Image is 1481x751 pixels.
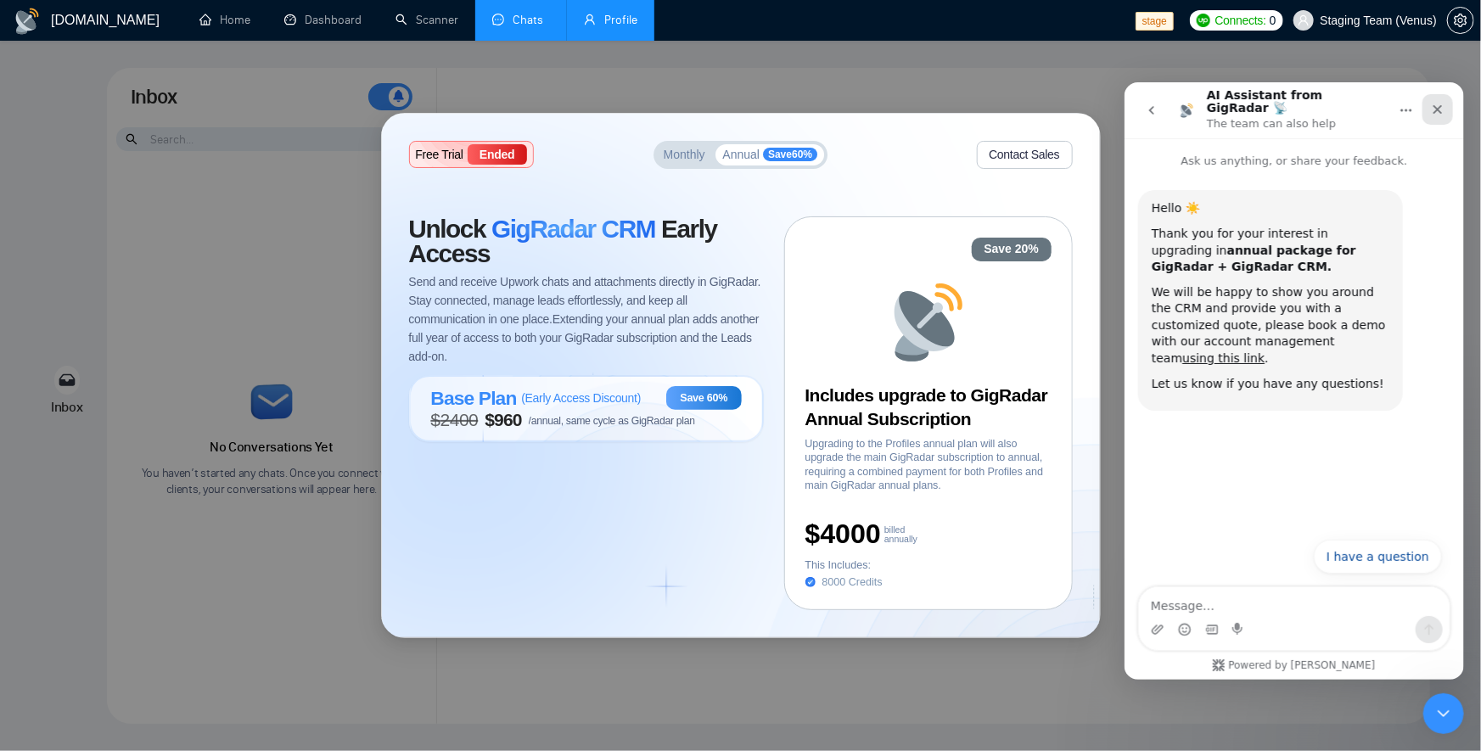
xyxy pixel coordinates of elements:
[409,216,764,267] span: Unlock Early Access
[468,144,526,164] div: Ended
[14,8,41,35] img: logo
[972,238,1051,262] div: Save 20%
[1125,82,1464,680] iframe: Intercom live chat
[1447,7,1474,34] button: setting
[409,375,764,449] button: Base Plan(Early Access Discount)Save 60%$2400$960/annual, same cycle as GigRadar plan
[977,141,1073,169] button: Contact Sales
[431,387,517,410] span: Base Plan
[1448,14,1473,27] span: setting
[805,384,1052,430] h3: Includes upgrade to GigRadar Annual Subscription
[584,13,637,27] a: userProfile
[657,144,712,165] button: Monthly
[521,391,641,405] span: ( Early Access Discount )
[1215,11,1266,30] span: Connects:
[1136,12,1174,31] span: stage
[1197,14,1210,27] img: upwork-logo.png
[431,410,479,430] span: $ 2400
[805,559,872,572] span: This Includes:
[492,13,550,27] a: messageChats
[1423,693,1464,734] iframe: Intercom live chat
[884,525,920,543] span: billed annually
[1447,14,1474,27] a: setting
[805,518,882,550] span: $4000
[1270,11,1276,30] span: 0
[822,575,883,590] span: 8000 Credits
[763,148,817,161] span: Save 60 %
[395,13,458,27] a: searchScanner
[416,149,463,160] span: Free Trial
[199,13,250,27] a: homeHome
[284,13,362,27] a: dashboardDashboard
[491,215,655,243] span: GigRadar CRM
[723,149,760,160] span: Annual
[485,410,521,430] span: $ 960
[1298,14,1310,26] span: user
[680,391,727,405] span: Save 60%
[716,144,825,165] button: AnnualSave60%
[409,272,764,366] span: Send and receive Upwork chats and attachments directly in GigRadar. Stay connected, manage leads ...
[805,437,1052,493] span: Upgrading to the Profiles annual plan will also upgrade the main GigRadar subscription to annual,...
[664,149,705,160] span: Monthly
[529,415,695,427] span: /annual, same cycle as GigRadar plan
